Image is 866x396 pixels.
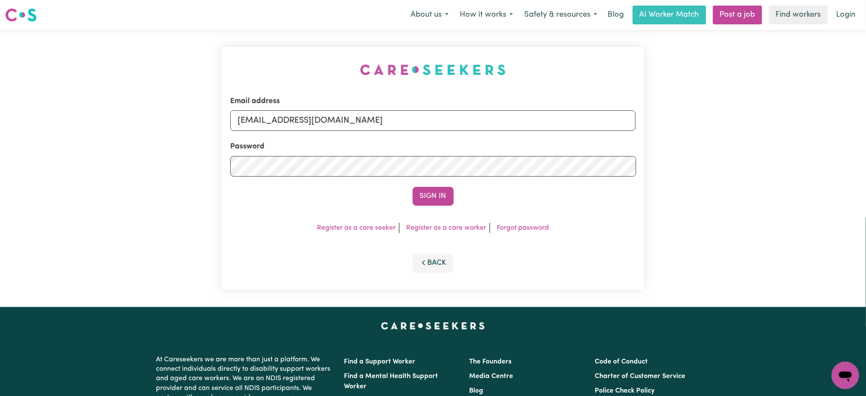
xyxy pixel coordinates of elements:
button: How it works [454,6,519,24]
button: Back [413,254,454,272]
a: Post a job [713,6,762,24]
a: Find a Mental Health Support Worker [344,373,438,390]
button: About us [405,6,454,24]
a: Forgot password [497,225,549,231]
label: Password [230,141,264,152]
iframe: Button to launch messaging window [832,362,859,389]
img: Careseekers logo [5,7,37,23]
a: Careseekers logo [5,5,37,25]
a: Register as a care seeker [317,225,396,231]
a: Charter of Customer Service [595,373,685,380]
label: Email address [230,96,280,107]
a: Find a Support Worker [344,358,416,365]
a: Find workers [769,6,828,24]
a: Blog [603,6,629,24]
input: Email address [230,110,636,131]
a: Police Check Policy [595,387,655,394]
a: Code of Conduct [595,358,648,365]
a: Media Centre [470,373,514,380]
a: Blog [470,387,484,394]
button: Sign In [413,187,454,206]
a: AI Worker Match [633,6,706,24]
a: Login [831,6,861,24]
a: Careseekers home page [381,322,485,329]
a: Register as a care worker [406,225,486,231]
button: Safety & resources [519,6,603,24]
a: The Founders [470,358,512,365]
